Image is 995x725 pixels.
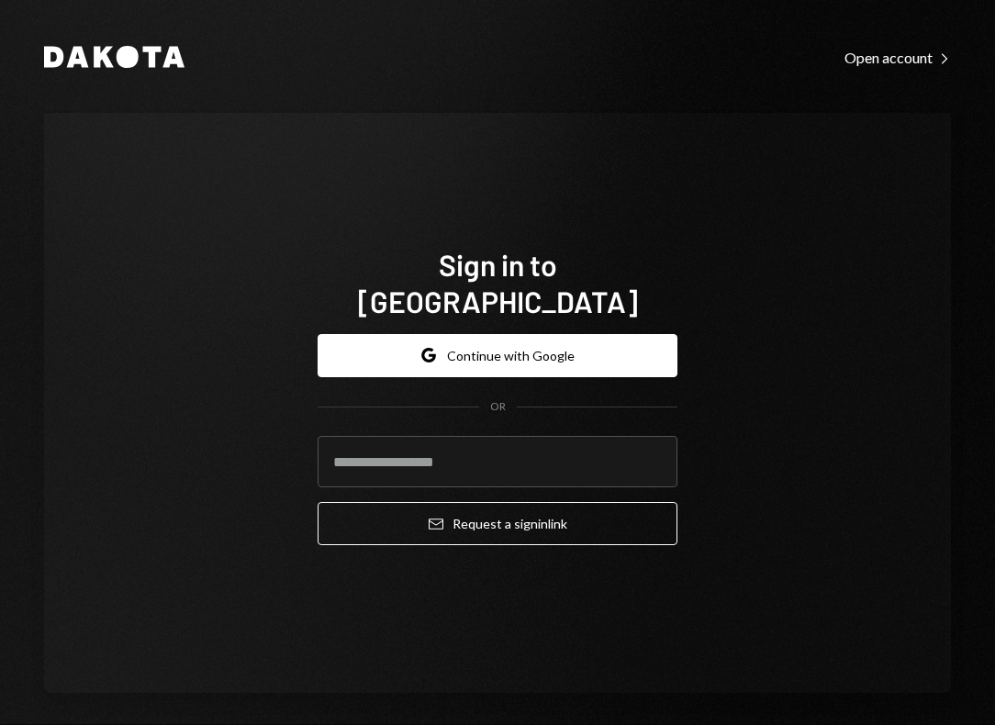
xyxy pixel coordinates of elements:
h1: Sign in to [GEOGRAPHIC_DATA] [318,246,677,319]
button: Request a signinlink [318,502,677,545]
div: OR [490,399,506,415]
div: Open account [844,49,951,67]
a: Open account [844,47,951,67]
button: Continue with Google [318,334,677,377]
